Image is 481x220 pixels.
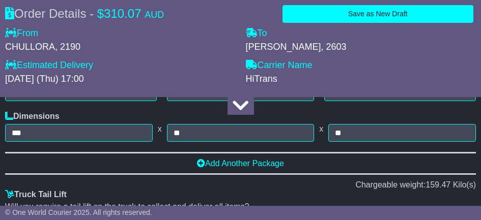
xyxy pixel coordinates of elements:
button: Save as New Draft [282,5,473,23]
span: $ [97,7,104,20]
div: Order Details - [5,7,164,21]
div: Will you require a tail lift on the truck to collect and deliver all items? [5,202,476,211]
span: , 2603 [321,42,347,52]
span: x [314,124,328,134]
label: Carrier Name [246,60,313,71]
div: HiTrans [246,74,476,85]
span: , 2190 [55,42,80,52]
span: AUD [145,10,164,20]
span: [PERSON_NAME] [246,42,321,52]
label: To [246,28,267,39]
label: Estimated Delivery [5,60,236,71]
span: CHULLORA [5,42,55,52]
span: x [153,124,167,134]
label: Dimensions [5,111,60,121]
div: [DATE] (Thu) 17:00 [5,74,236,85]
div: Chargeable weight: Kilo(s) [5,180,476,190]
a: Add Another Package [197,159,284,168]
label: From [5,28,38,39]
span: 310.07 [104,7,141,20]
span: © One World Courier 2025. All rights reserved. [5,208,152,216]
label: Truck Tail Lift [5,190,67,199]
span: 159.47 [426,180,450,189]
